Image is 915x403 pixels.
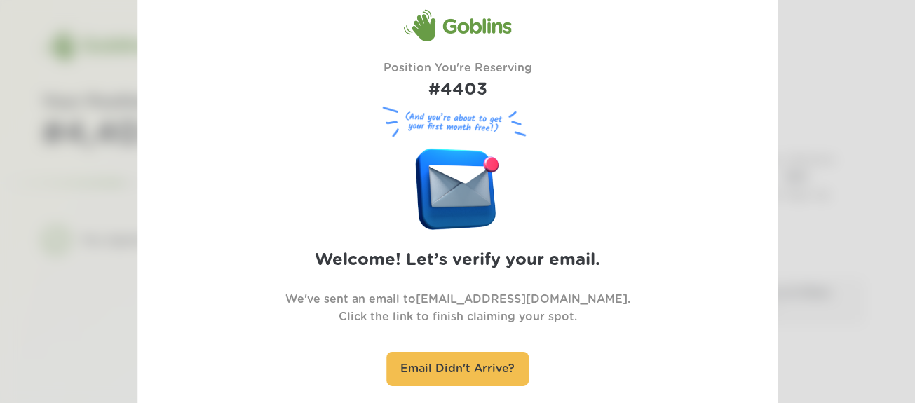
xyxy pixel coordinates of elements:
[404,8,512,42] div: Goblins
[384,60,532,103] div: Position You're Reserving
[315,247,600,273] h2: Welcome! Let’s verify your email.
[377,103,538,142] figure: (And you’re about to get your first month free!)
[285,291,630,326] p: We've sent an email to [EMAIL_ADDRESS][DOMAIN_NAME] . Click the link to finish claiming your spot.
[386,352,529,386] div: Email Didn't Arrive?
[384,77,532,103] h1: #4403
